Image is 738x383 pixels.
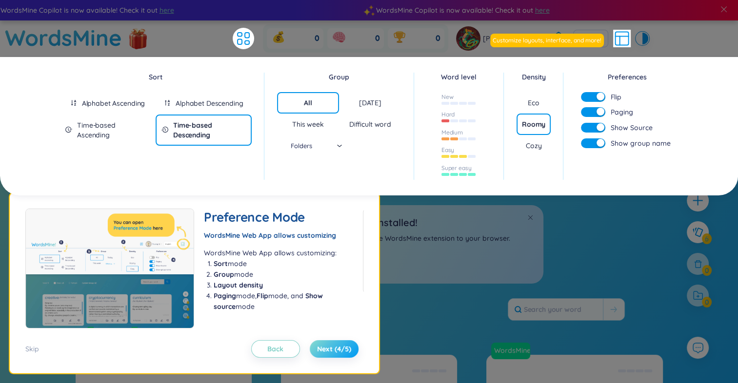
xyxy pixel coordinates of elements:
div: All [304,98,312,108]
a: WordsMine [490,345,531,355]
span: plus [692,194,704,207]
input: Search your word [508,299,603,320]
span: 0 [375,33,380,44]
span: field-time [65,126,72,133]
span: here [505,5,520,16]
a: WordsMine [5,20,122,55]
span: Next (4/5) [317,344,351,354]
span: sort-descending [164,99,171,106]
span: 0 [315,33,319,44]
img: flashSalesIcon.a7f4f837.png [128,25,148,54]
div: Preferences [576,72,678,82]
div: Time-based Ascending [77,120,150,140]
span: [PERSON_NAME] [483,33,539,44]
a: avatar [456,26,483,51]
div: Difficult word [349,119,391,129]
div: WordsMine Copilot is now available! Check it out [339,5,715,16]
div: [DATE] [359,98,381,108]
div: Eco [528,98,539,108]
span: Show Source [610,122,652,133]
span: Show group name [610,138,670,149]
h2: Preference Mode [204,209,353,226]
div: Easy [441,146,455,154]
b: Layout density [214,281,263,289]
img: avatar [456,26,480,51]
span: field-time [161,126,168,133]
div: Cozy [526,141,541,151]
div: Super easy [441,164,472,172]
div: Alphabet Descending [176,98,243,108]
li: mode [214,258,353,269]
b: Sort [214,259,228,268]
div: Group [277,72,401,82]
span: Paging [610,107,633,117]
div: Sort [60,72,252,82]
span: Flip [610,92,621,102]
li: mode, mode, and mode [214,290,353,312]
div: Roomy [522,119,545,129]
div: WordsMine Web App allows customizing [204,230,353,241]
span: here [130,5,144,16]
span: 0 [436,33,440,44]
div: Hard [441,111,455,118]
div: Time-based Descending [173,120,246,140]
div: Medium [441,129,463,136]
div: This week [292,119,324,129]
button: Back [251,340,300,358]
div: New [441,93,454,101]
b: Flip [257,291,268,300]
li: mode [214,269,353,280]
div: Density [517,72,551,82]
span: Back [267,344,283,354]
div: Skip [25,344,39,354]
b: Group [214,270,234,279]
div: Word level [427,72,491,82]
button: Next (4/5) [310,340,359,358]
a: WordsMine [491,343,534,359]
p: WordsMine Web App allows customizing: [204,248,353,258]
b: Paging [214,291,236,300]
div: Alphabet Ascending [82,98,145,108]
span: sort-ascending [70,99,77,106]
